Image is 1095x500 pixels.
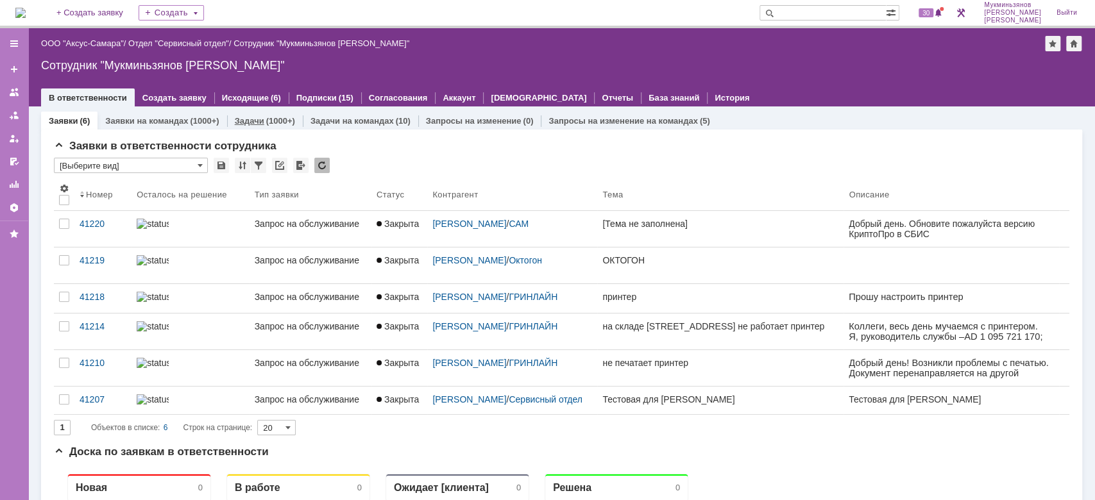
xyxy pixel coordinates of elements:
[80,116,90,126] div: (6)
[41,59,1082,72] div: Сотрудник "Мукминьзянов [PERSON_NAME]"
[377,219,419,229] span: Закрыта
[41,38,128,48] div: /
[602,292,838,302] div: принтер
[597,313,844,349] a: на складе [STREET_ADDRESS] не работает принтер
[132,211,249,247] a: statusbar-60 (1).png
[250,313,371,349] a: Запрос на обслуживание
[41,38,124,48] a: ООО "Аксус-Самара"
[523,116,533,126] div: (0)
[132,313,249,349] a: statusbar-60 (1).png
[250,284,371,313] a: Запрос на обслуживание
[80,394,126,404] div: 41207
[303,19,308,29] div: 0
[12,126,102,136] span: : [PHONE_NUMBER]
[602,93,633,103] a: Отчеты
[314,158,330,173] div: Обновлять список
[984,9,1041,17] span: [PERSON_NAME]
[235,158,250,173] div: Сортировка...
[214,158,229,173] div: Сохранить вид
[15,8,26,18] img: logo
[255,292,366,302] div: Запрос на обслуживание
[235,116,264,126] a: Задачи
[597,284,844,313] a: принтер
[114,105,146,115] span: Brumex
[509,219,529,229] a: САМ
[255,255,366,265] div: Запрос на обслуживание
[132,178,249,211] th: Осталось на решение
[432,321,592,331] div: /
[272,158,287,173] div: Скопировать ссылку на список
[54,446,269,458] span: Доска по заявкам в ответственности
[432,255,506,265] a: [PERSON_NAME]
[4,174,24,195] a: Отчеты
[132,350,249,386] a: statusbar-100 (1).png
[432,321,506,331] a: [PERSON_NAME]
[509,358,557,368] a: ГРИНЛАЙН
[105,116,188,126] a: Заявки на командах
[649,93,699,103] a: База знаний
[137,292,169,302] img: statusbar-100 (1).png
[250,350,371,386] a: Запрос на обслуживание
[255,321,366,331] div: Запрос на обслуживание
[849,190,889,199] div: Описание
[251,158,266,173] div: Фильтрация...
[132,247,249,283] a: statusbar-100 (1).png
[1066,36,1082,51] div: Сделать домашней страницей
[4,151,24,172] a: Мои согласования
[255,190,299,199] div: Тип заявки
[377,292,419,302] span: Закрыта
[509,394,582,404] a: Сервисный отдел
[886,6,899,18] span: Расширенный поиск
[602,321,838,331] div: на складе [STREET_ADDRESS] не работает принтер
[597,211,844,247] a: [Тема не заполнена]
[255,219,366,229] div: Запрос на обслуживание
[340,18,435,30] div: Ожидает [клиента]
[137,255,169,265] img: statusbar-100 (1).png
[463,19,467,29] div: 0
[74,313,132,349] a: 41214
[602,358,838,368] div: не печатает принтер
[80,321,126,331] div: 41214
[250,387,371,414] a: Запрос на обслуживание
[4,197,24,218] a: Настройки
[443,93,475,103] a: Аккаунт
[74,284,132,313] a: 41218
[4,105,24,126] a: Заявки в моей ответственности
[80,219,126,229] div: 41220
[137,358,169,368] img: statusbar-100 (1).png
[597,350,844,386] a: не печатает принтер
[296,93,337,103] a: Подписки
[509,321,557,331] a: ГРИНЛАЙН
[377,190,404,199] div: Статус
[80,358,126,368] div: 41210
[432,219,506,229] a: [PERSON_NAME]
[432,292,506,302] a: [PERSON_NAME]
[371,247,427,283] a: Закрыта
[137,394,169,404] img: statusbar-100 (1).png
[602,394,838,404] div: Тестовая для [PERSON_NAME]
[271,93,281,103] div: (6)
[80,21,93,31] span: AD
[426,116,522,126] a: Запросы на изменение
[377,394,419,404] span: Закрыта
[4,82,24,103] a: Заявки на командах
[371,284,427,313] a: Закрыта
[509,255,542,265] a: Октогон
[222,93,269,103] a: Исходящие
[255,394,366,404] div: Запрос на обслуживание
[1045,36,1060,51] div: Добавить в избранное
[22,18,53,30] div: Новая
[432,219,592,229] div: /
[427,178,597,211] th: Контрагент
[142,93,207,103] a: Создать заявку
[128,38,229,48] a: Отдел "Сервисный отдел"
[54,140,276,152] span: Заявки в ответственности сотрудника
[622,19,626,29] div: 0
[371,387,427,414] a: Закрыта
[371,178,427,211] th: Статус
[602,219,838,229] div: [Тема не заполнена]
[91,420,252,435] i: Строк на странице:
[310,116,394,126] a: Задачи на командах
[255,358,366,368] div: Запрос на обслуживание
[371,350,427,386] a: Закрыта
